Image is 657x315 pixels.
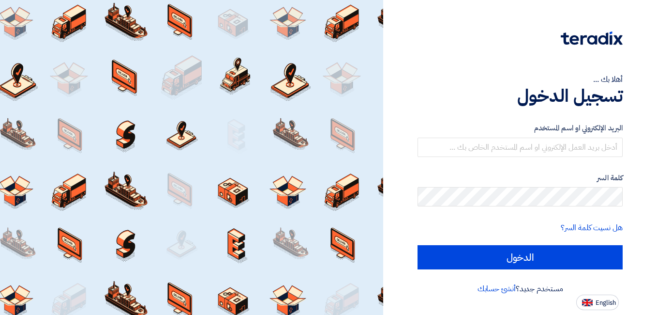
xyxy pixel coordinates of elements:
input: الدخول [418,245,623,269]
img: Teradix logo [561,31,623,45]
div: مستخدم جديد؟ [418,283,623,295]
a: أنشئ حسابك [478,283,516,295]
input: أدخل بريد العمل الإلكتروني او اسم المستخدم الخاص بك ... [418,138,623,157]
button: English [576,295,619,310]
span: English [596,299,616,306]
label: البريد الإلكتروني او اسم المستخدم [418,123,623,134]
img: en-US.png [582,299,593,306]
div: أهلا بك ... [418,74,623,85]
a: هل نسيت كلمة السر؟ [561,222,623,234]
label: كلمة السر [418,173,623,184]
h1: تسجيل الدخول [418,85,623,107]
